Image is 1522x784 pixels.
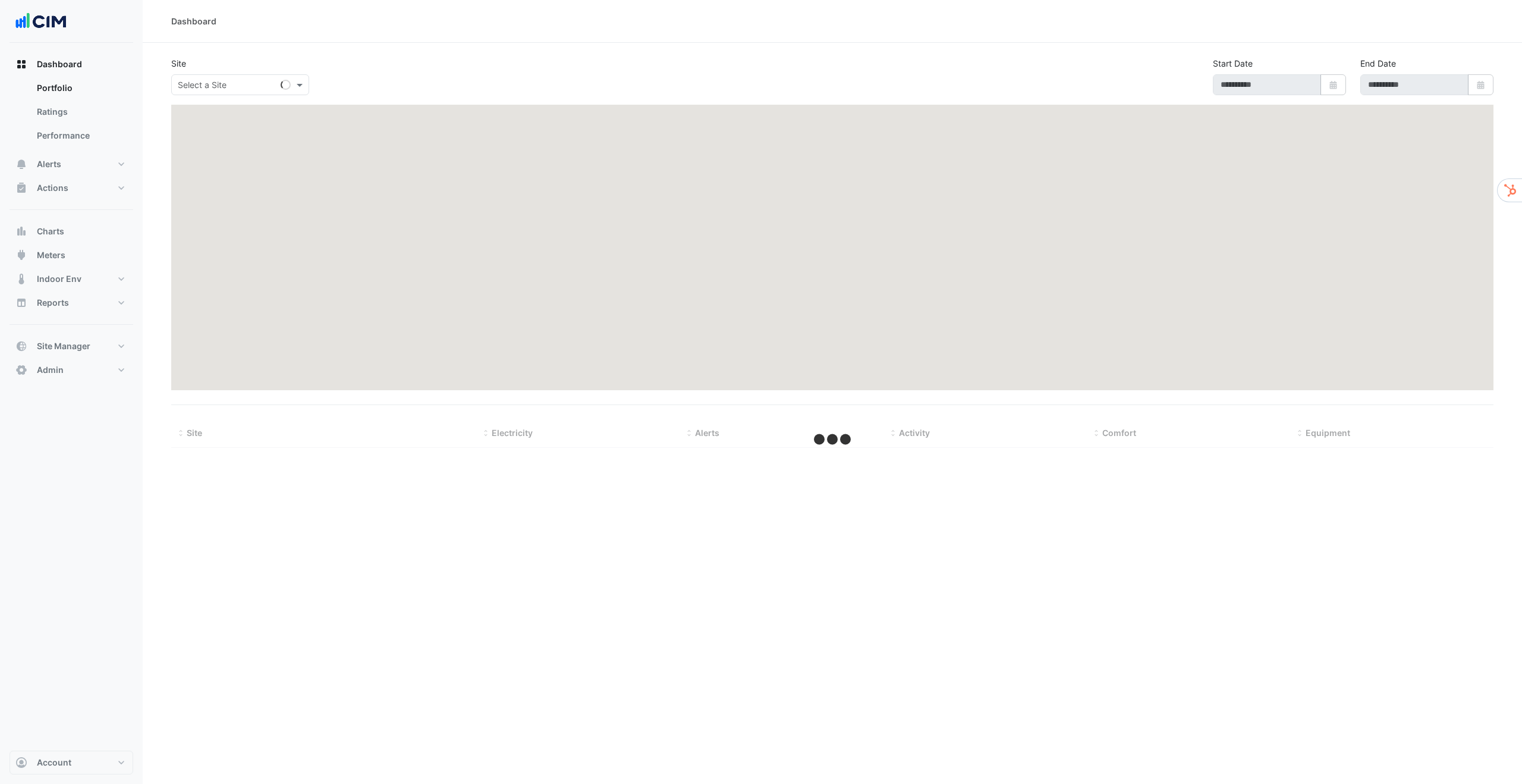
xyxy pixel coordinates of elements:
[37,158,61,170] span: Alerts
[171,57,186,70] label: Site
[15,182,27,194] app-icon: Actions
[10,751,133,774] button: Account
[27,76,133,100] a: Portfolio
[15,364,27,376] app-icon: Admin
[10,176,133,200] button: Actions
[37,297,69,309] span: Reports
[695,428,719,438] span: Alerts
[15,340,27,352] app-icon: Site Manager
[10,243,133,267] button: Meters
[15,225,27,237] app-icon: Charts
[492,428,533,438] span: Electricity
[10,291,133,315] button: Reports
[15,249,27,261] app-icon: Meters
[37,225,64,237] span: Charts
[37,364,64,376] span: Admin
[10,358,133,382] button: Admin
[1360,57,1396,70] label: End Date
[10,76,133,152] div: Dashboard
[15,158,27,170] app-icon: Alerts
[27,100,133,124] a: Ratings
[37,757,71,769] span: Account
[10,52,133,76] button: Dashboard
[10,152,133,176] button: Alerts
[15,297,27,309] app-icon: Reports
[10,334,133,358] button: Site Manager
[1306,428,1350,438] span: Equipment
[37,340,90,352] span: Site Manager
[14,10,68,33] img: Company Logo
[1102,428,1136,438] span: Comfort
[15,58,27,70] app-icon: Dashboard
[10,267,133,291] button: Indoor Env
[187,428,202,438] span: Site
[37,182,68,194] span: Actions
[37,249,65,261] span: Meters
[171,15,216,27] div: Dashboard
[27,124,133,148] a: Performance
[37,273,81,285] span: Indoor Env
[15,273,27,285] app-icon: Indoor Env
[37,58,82,70] span: Dashboard
[899,428,930,438] span: Activity
[1213,57,1253,70] label: Start Date
[10,219,133,243] button: Charts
